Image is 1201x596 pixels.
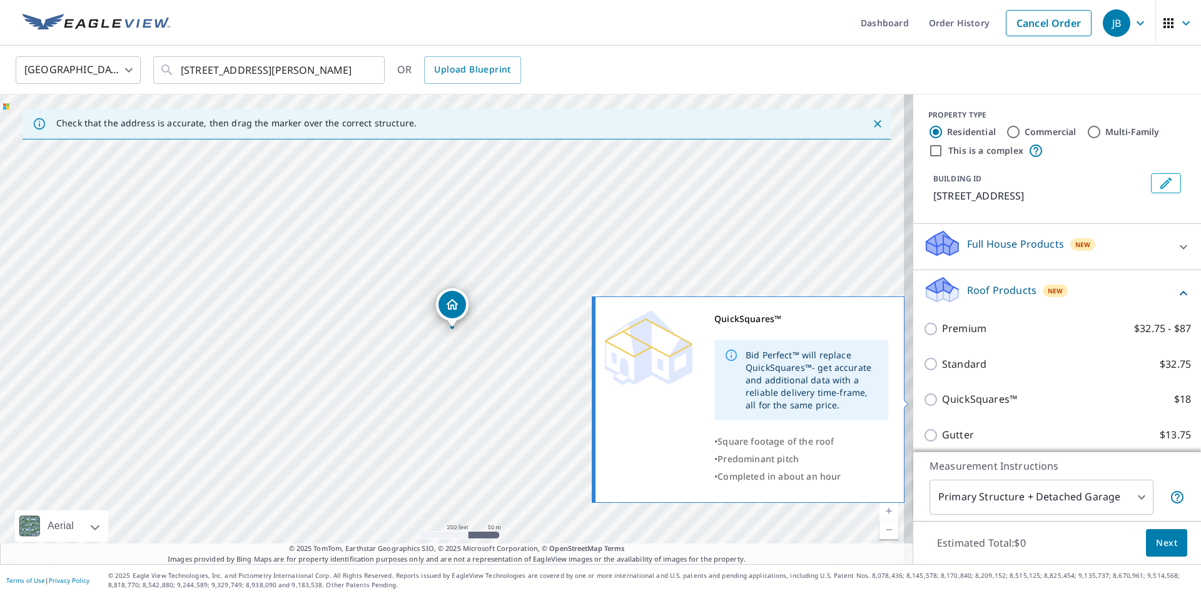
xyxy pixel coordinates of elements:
[289,543,625,554] span: © 2025 TomTom, Earthstar Geographics SIO, © 2025 Microsoft Corporation, ©
[714,450,888,468] div: •
[1103,9,1130,37] div: JB
[604,543,625,553] a: Terms
[1025,126,1077,138] label: Commercial
[942,391,1017,407] p: QuickSquares™
[942,321,986,336] p: Premium
[397,56,521,84] div: OR
[1134,321,1191,336] p: $32.75 - $87
[1174,391,1191,407] p: $18
[714,433,888,450] div: •
[56,118,417,129] p: Check that the address is accurate, then drag the marker over the correct structure.
[1170,490,1185,505] span: Your report will include the primary structure and a detached garage if one exists.
[933,188,1146,203] p: [STREET_ADDRESS]
[933,173,981,184] p: BUILDING ID
[923,275,1191,311] div: Roof ProductsNew
[1160,427,1191,443] p: $13.75
[44,510,78,542] div: Aerial
[434,62,510,78] span: Upload Blueprint
[942,427,974,443] p: Gutter
[6,576,45,585] a: Terms of Use
[605,310,692,385] img: Premium
[746,344,878,417] div: Bid Perfect™ will replace QuickSquares™- get accurate and additional data with a reliable deliver...
[436,288,469,327] div: Dropped pin, building 1, Residential property, 6275 Saddlewood Dr Lithonia, GA 30058
[108,571,1195,590] p: © 2025 Eagle View Technologies, Inc. and Pictometry International Corp. All Rights Reserved. Repo...
[424,56,520,84] a: Upload Blueprint
[717,470,841,482] span: Completed in about an hour
[879,502,898,520] a: Current Level 17, Zoom In
[549,543,602,553] a: OpenStreetMap
[16,53,141,88] div: [GEOGRAPHIC_DATA]
[923,229,1191,265] div: Full House ProductsNew
[930,458,1185,473] p: Measurement Instructions
[6,577,89,584] p: |
[1048,286,1063,296] span: New
[1006,10,1092,36] a: Cancel Order
[1146,529,1187,557] button: Next
[1160,356,1191,372] p: $32.75
[927,529,1036,557] p: Estimated Total: $0
[1075,240,1091,250] span: New
[1105,126,1160,138] label: Multi-Family
[717,453,799,465] span: Predominant pitch
[15,510,108,542] div: Aerial
[714,310,888,328] div: QuickSquares™
[942,356,986,372] p: Standard
[948,144,1023,157] label: This is a complex
[928,109,1186,121] div: PROPERTY TYPE
[49,576,89,585] a: Privacy Policy
[717,435,834,447] span: Square footage of the roof
[714,468,888,485] div: •
[1151,173,1181,193] button: Edit building 1
[967,236,1064,251] p: Full House Products
[967,283,1036,298] p: Roof Products
[1156,535,1177,551] span: Next
[879,520,898,539] a: Current Level 17, Zoom Out
[181,53,359,88] input: Search by address or latitude-longitude
[930,480,1153,515] div: Primary Structure + Detached Garage
[869,116,886,132] button: Close
[23,14,170,33] img: EV Logo
[947,126,996,138] label: Residential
